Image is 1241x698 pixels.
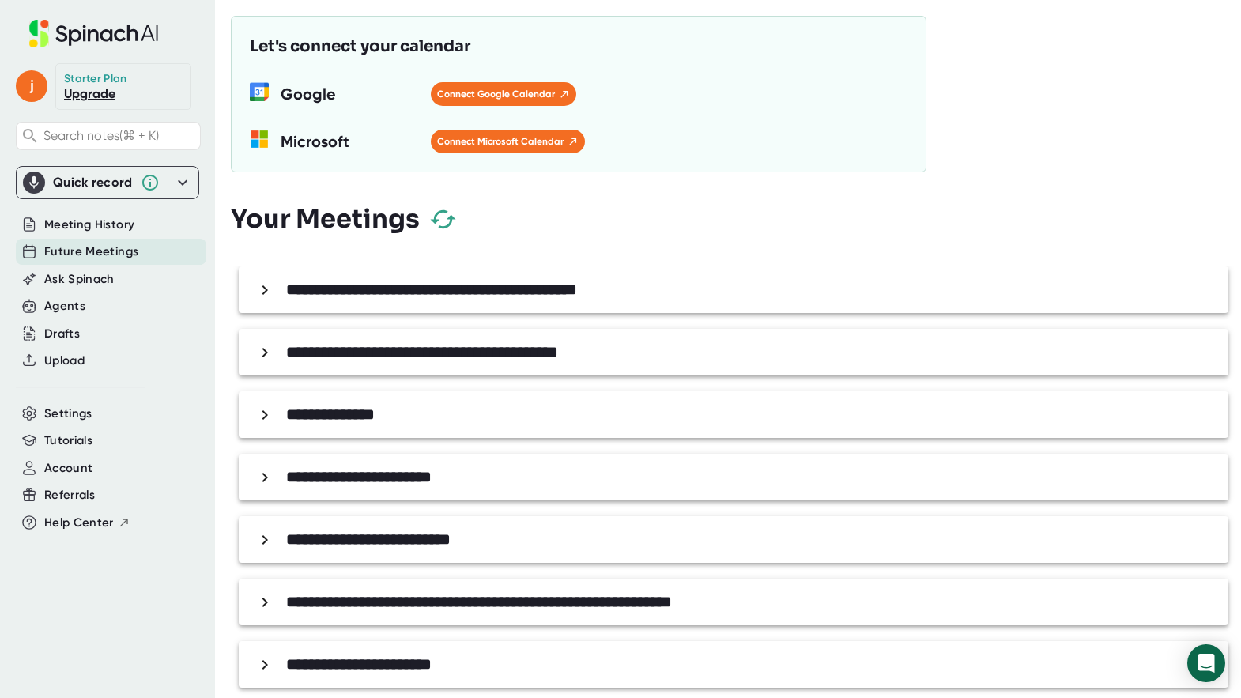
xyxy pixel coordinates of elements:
button: Upload [44,352,85,370]
h3: Let's connect your calendar [250,35,470,58]
h3: Google [281,82,419,106]
div: Starter Plan [64,72,127,86]
button: Settings [44,405,92,423]
div: Open Intercom Messenger [1187,644,1225,682]
button: Connect Microsoft Calendar [431,130,585,153]
div: Quick record [23,167,192,198]
button: Ask Spinach [44,270,115,289]
div: Quick record [53,175,133,191]
button: Agents [44,297,85,315]
button: Meeting History [44,216,134,234]
button: Referrals [44,486,95,504]
button: Tutorials [44,432,92,450]
a: Upgrade [64,86,115,101]
button: Future Meetings [44,243,138,261]
span: Connect Google Calendar [437,87,570,101]
img: wORq9bEjBjwFQAAAABJRU5ErkJggg== [250,82,269,101]
button: Drafts [44,325,80,343]
h3: Your Meetings [231,204,420,234]
span: Connect Microsoft Calendar [437,134,579,149]
h3: Microsoft [281,130,419,153]
span: Search notes (⌘ + K) [43,128,159,143]
button: Connect Google Calendar [431,82,576,106]
button: Account [44,459,92,477]
span: j [16,70,47,102]
span: Help Center [44,514,114,532]
button: Help Center [44,514,130,532]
